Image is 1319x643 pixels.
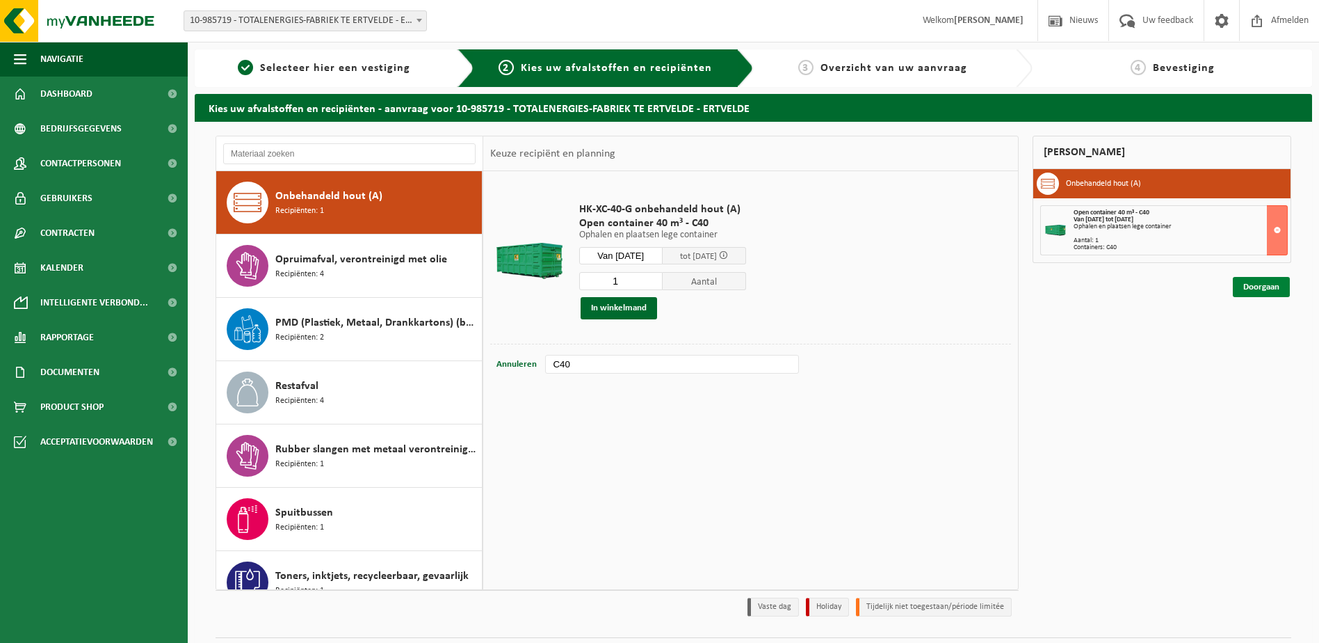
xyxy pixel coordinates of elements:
[40,111,122,146] span: Bedrijfsgegevens
[806,598,849,617] li: Holiday
[1074,216,1133,223] strong: Van [DATE] tot [DATE]
[184,11,426,31] span: 10-985719 - TOTALENERGIES-FABRIEK TE ERTVELDE - ERTVELDE
[820,63,967,74] span: Overzicht van uw aanvraag
[579,230,746,240] p: Ophalen en plaatsen lege container
[581,297,657,319] button: In winkelmand
[496,360,537,369] span: Annuleren
[275,331,324,344] span: Recipiënten: 2
[40,216,95,251] span: Contracten
[40,181,92,216] span: Gebruikers
[40,146,121,181] span: Contactpersonen
[40,42,83,77] span: Navigatie
[275,505,333,521] span: Spuitbussen
[216,551,483,614] button: Toners, inktjets, recycleerbaar, gevaarlijk Recipiënten: 1
[798,60,814,75] span: 3
[499,60,514,75] span: 2
[856,598,1012,617] li: Tijdelijk niet toegestaan/période limitée
[579,203,746,216] span: HK-XC-40-G onbehandeld hout (A)
[275,395,324,408] span: Recipiënten: 4
[1233,277,1290,297] a: Doorgaan
[275,521,324,534] span: Recipiënten: 1
[216,361,483,424] button: Restafval Recipiënten: 4
[1074,223,1287,230] div: Ophalen en plaatsen lege container
[40,285,148,320] span: Intelligente verbond...
[275,585,324,598] span: Recipiënten: 1
[663,272,746,290] span: Aantal
[954,15,1023,26] strong: [PERSON_NAME]
[275,251,447,268] span: Opruimafval, verontreinigd met olie
[1153,63,1215,74] span: Bevestiging
[216,424,483,488] button: Rubber slangen met metaal verontreinigd met olie Recipiënten: 1
[495,355,538,374] button: Annuleren
[223,143,476,164] input: Materiaal zoeken
[1066,173,1141,195] h3: Onbehandeld hout (A)
[545,355,798,374] input: bv. C10-005
[275,568,469,585] span: Toners, inktjets, recycleerbaar, gevaarlijk
[216,235,483,298] button: Opruimafval, verontreinigd met olie Recipiënten: 4
[216,298,483,361] button: PMD (Plastiek, Metaal, Drankkartons) (bedrijven) Recipiënten: 2
[483,136,622,171] div: Keuze recipiënt en planning
[579,216,746,230] span: Open container 40 m³ - C40
[1074,244,1287,251] div: Containers: C40
[275,315,478,331] span: PMD (Plastiek, Metaal, Drankkartons) (bedrijven)
[275,205,324,218] span: Recipiënten: 1
[680,252,717,261] span: tot [DATE]
[275,378,318,395] span: Restafval
[238,60,253,75] span: 1
[521,63,712,74] span: Kies uw afvalstoffen en recipiënten
[40,390,104,424] span: Product Shop
[40,424,153,459] span: Acceptatievoorwaarden
[216,488,483,551] button: Spuitbussen Recipiënten: 1
[579,247,663,264] input: Selecteer datum
[260,63,410,74] span: Selecteer hier een vestiging
[275,458,324,471] span: Recipiënten: 1
[40,77,92,111] span: Dashboard
[40,320,94,355] span: Rapportage
[40,355,99,390] span: Documenten
[1131,60,1146,75] span: 4
[275,441,478,458] span: Rubber slangen met metaal verontreinigd met olie
[202,60,446,77] a: 1Selecteer hier een vestiging
[216,171,483,235] button: Onbehandeld hout (A) Recipiënten: 1
[275,188,382,205] span: Onbehandeld hout (A)
[1074,237,1287,244] div: Aantal: 1
[1074,209,1149,216] span: Open container 40 m³ - C40
[184,10,427,31] span: 10-985719 - TOTALENERGIES-FABRIEK TE ERTVELDE - ERTVELDE
[195,94,1312,121] h2: Kies uw afvalstoffen en recipiënten - aanvraag voor 10-985719 - TOTALENERGIES-FABRIEK TE ERTVELDE...
[747,598,799,617] li: Vaste dag
[1033,136,1291,169] div: [PERSON_NAME]
[40,251,83,285] span: Kalender
[275,268,324,281] span: Recipiënten: 4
